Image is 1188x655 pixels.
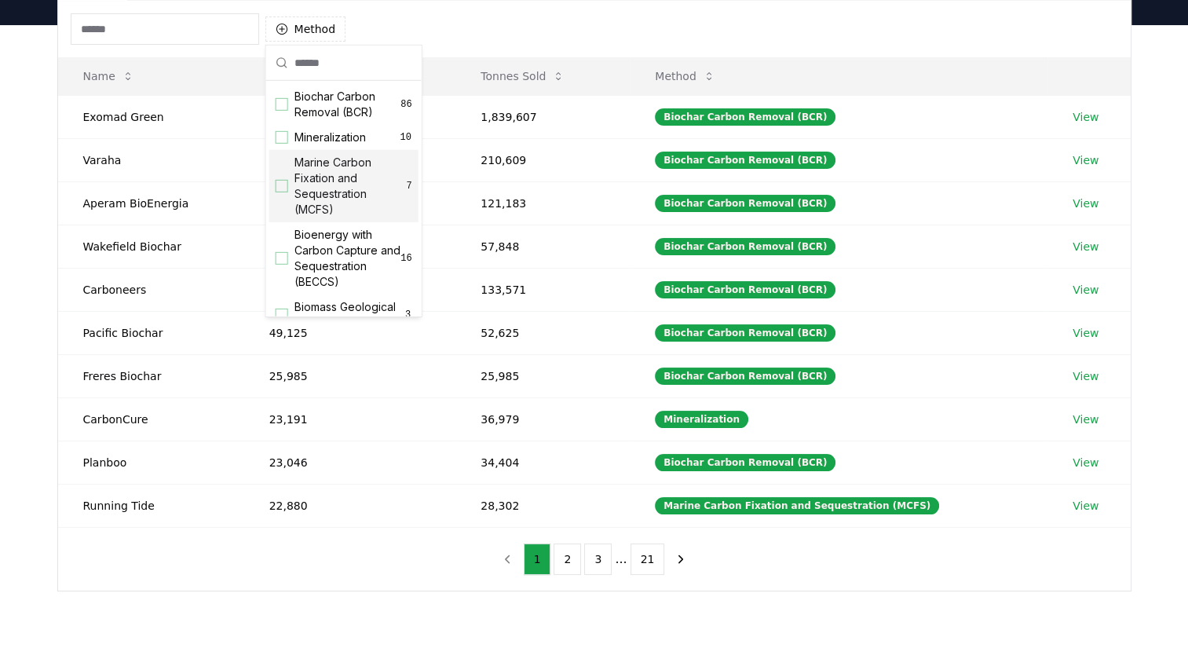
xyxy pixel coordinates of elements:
[1073,239,1098,254] a: View
[244,95,456,138] td: 182,445
[655,324,835,342] div: Biochar Carbon Removal (BCR)
[524,543,551,575] button: 1
[455,484,630,527] td: 28,302
[58,354,244,397] td: Freres Biochar
[58,484,244,527] td: Running Tide
[294,89,401,120] span: Biochar Carbon Removal (BCR)
[468,60,577,92] button: Tonnes Sold
[655,497,939,514] div: Marine Carbon Fixation and Sequestration (MCFS)
[455,95,630,138] td: 1,839,607
[455,181,630,225] td: 121,183
[667,543,694,575] button: next page
[244,138,456,181] td: 95,276
[1073,368,1098,384] a: View
[400,252,411,265] span: 16
[58,181,244,225] td: Aperam BioEnergia
[400,98,411,111] span: 86
[1073,325,1098,341] a: View
[244,397,456,441] td: 23,191
[655,411,748,428] div: Mineralization
[400,131,412,144] span: 10
[655,195,835,212] div: Biochar Carbon Removal (BCR)
[1073,412,1098,427] a: View
[655,454,835,471] div: Biochar Carbon Removal (BCR)
[294,299,404,331] span: Biomass Geological Sequestration
[58,397,244,441] td: CarbonCure
[244,484,456,527] td: 22,880
[244,268,456,311] td: 54,377
[244,354,456,397] td: 25,985
[294,227,401,290] span: Bioenergy with Carbon Capture and Sequestration (BECCS)
[455,225,630,268] td: 57,848
[244,311,456,354] td: 49,125
[455,354,630,397] td: 25,985
[455,268,630,311] td: 133,571
[58,95,244,138] td: Exomad Green
[58,441,244,484] td: Planboo
[455,138,630,181] td: 210,609
[455,441,630,484] td: 34,404
[554,543,581,575] button: 2
[294,155,407,218] span: Marine Carbon Fixation and Sequestration (MCFS)
[294,130,366,145] span: Mineralization
[631,543,665,575] button: 21
[1073,196,1098,211] a: View
[244,441,456,484] td: 23,046
[58,138,244,181] td: Varaha
[1073,455,1098,470] a: View
[244,181,456,225] td: 89,298
[455,397,630,441] td: 36,979
[58,225,244,268] td: Wakefield Biochar
[58,268,244,311] td: Carboneers
[1073,282,1098,298] a: View
[584,543,612,575] button: 3
[655,108,835,126] div: Biochar Carbon Removal (BCR)
[257,60,395,92] button: Tonnes Delivered
[655,281,835,298] div: Biochar Carbon Removal (BCR)
[615,550,627,569] li: ...
[404,309,412,321] span: 3
[655,152,835,169] div: Biochar Carbon Removal (BCR)
[655,238,835,255] div: Biochar Carbon Removal (BCR)
[406,180,411,192] span: 7
[244,225,456,268] td: 57,840
[455,311,630,354] td: 52,625
[655,368,835,385] div: Biochar Carbon Removal (BCR)
[1073,152,1098,168] a: View
[58,311,244,354] td: Pacific Biochar
[71,60,147,92] button: Name
[1073,498,1098,514] a: View
[265,16,346,42] button: Method
[1073,109,1098,125] a: View
[642,60,728,92] button: Method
